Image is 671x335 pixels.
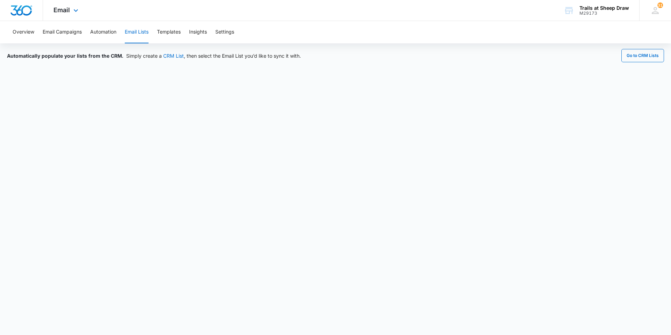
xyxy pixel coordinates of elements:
[163,53,184,59] a: CRM List
[13,21,34,43] button: Overview
[657,2,663,8] div: notifications count
[579,11,629,16] div: account id
[125,21,149,43] button: Email Lists
[7,53,123,59] span: Automatically populate your lists from the CRM.
[7,52,301,59] div: Simply create a , then select the Email List you’d like to sync it with.
[189,21,207,43] button: Insights
[157,21,181,43] button: Templates
[621,49,664,62] button: Go to CRM Lists
[43,21,82,43] button: Email Campaigns
[53,6,70,14] span: Email
[579,5,629,11] div: account name
[215,21,234,43] button: Settings
[657,2,663,8] span: 31
[90,21,116,43] button: Automation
